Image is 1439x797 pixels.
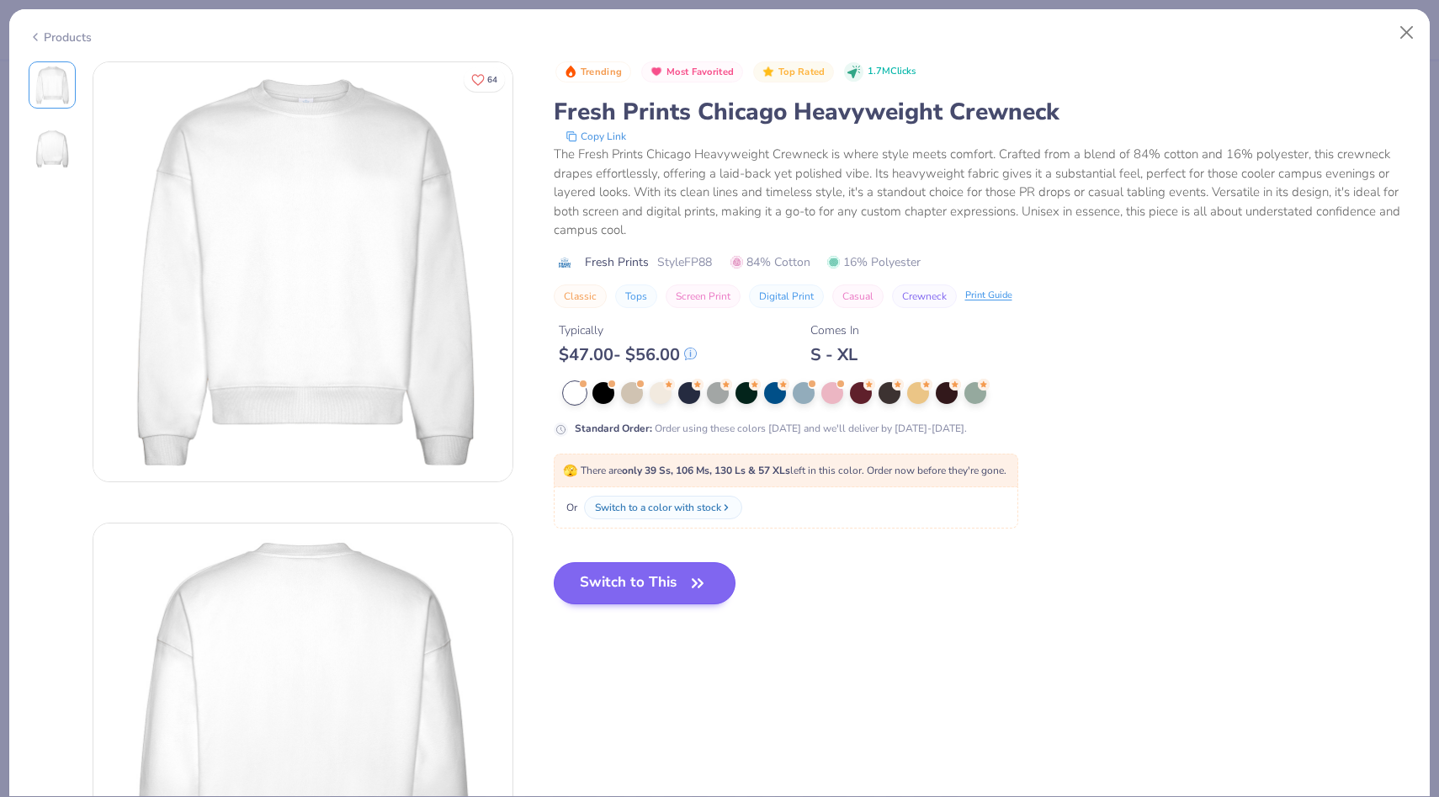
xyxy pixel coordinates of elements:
strong: Standard Order : [575,422,652,435]
div: S - XL [810,344,859,365]
button: Like [464,67,505,92]
div: Products [29,29,92,46]
img: Most Favorited sort [650,65,663,78]
span: There are left in this color. Order now before they're gone. [563,464,1006,477]
span: 16% Polyester [827,253,921,271]
span: 84% Cotton [730,253,810,271]
div: $ 47.00 - $ 56.00 [559,344,697,365]
strong: only 39 Ss, 106 Ms, 130 Ls & 57 XLs [622,464,790,477]
div: Fresh Prints Chicago Heavyweight Crewneck [554,96,1411,128]
button: Badge Button [753,61,834,83]
button: Close [1391,17,1423,49]
span: Most Favorited [666,67,734,77]
button: Screen Print [666,284,741,308]
img: Front [32,65,72,105]
button: copy to clipboard [560,128,631,145]
img: Top Rated sort [762,65,775,78]
button: Classic [554,284,607,308]
div: Order using these colors [DATE] and we'll deliver by [DATE]-[DATE]. [575,421,967,436]
button: Switch to a color with stock [584,496,742,519]
button: Badge Button [641,61,743,83]
span: Top Rated [778,67,826,77]
span: Or [563,500,577,515]
button: Switch to This [554,562,736,604]
button: Badge Button [555,61,631,83]
button: Casual [832,284,884,308]
span: Fresh Prints [585,253,649,271]
button: Tops [615,284,657,308]
div: Switch to a color with stock [595,500,721,515]
span: 1.7M Clicks [868,65,916,79]
button: Crewneck [892,284,957,308]
div: Print Guide [965,289,1012,303]
img: Trending sort [564,65,577,78]
img: Back [32,129,72,169]
div: Comes In [810,321,859,339]
span: Trending [581,67,622,77]
img: brand logo [554,256,576,269]
div: The Fresh Prints Chicago Heavyweight Crewneck is where style meets comfort. Crafted from a blend ... [554,145,1411,240]
span: 🫣 [563,463,577,479]
span: Style FP88 [657,253,712,271]
button: Digital Print [749,284,824,308]
div: Typically [559,321,697,339]
img: Front [93,62,512,481]
span: 64 [487,76,497,84]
